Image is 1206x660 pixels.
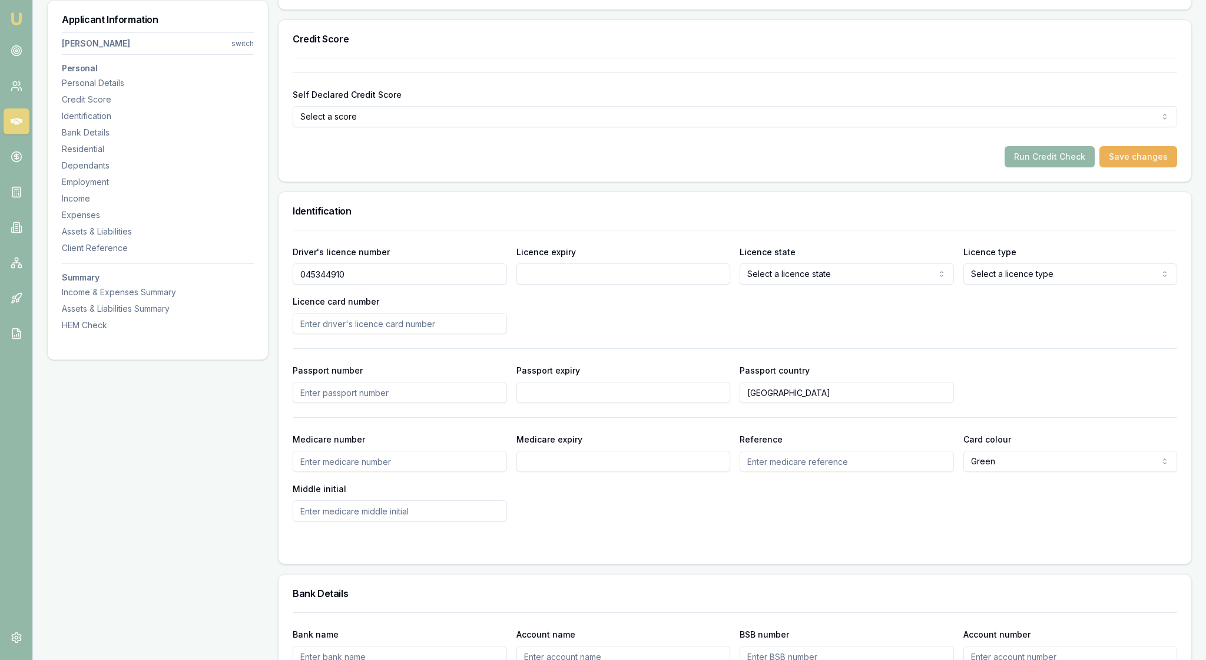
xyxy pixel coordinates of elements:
label: Bank name [293,629,339,639]
input: Enter driver's licence card number [293,313,507,334]
label: Licence type [963,247,1016,257]
label: Self Declared Credit Score [293,90,402,100]
h3: Bank Details [293,589,1177,598]
div: Dependants [62,160,254,171]
div: Identification [62,110,254,122]
input: Enter driver's licence number [293,263,507,285]
h3: Identification [293,206,1177,216]
div: Client Reference [62,242,254,254]
label: Licence card number [293,296,379,306]
label: Driver's licence number [293,247,390,257]
div: Bank Details [62,127,254,138]
label: Licence state [740,247,796,257]
h3: Personal [62,64,254,72]
div: HEM Check [62,319,254,331]
div: Assets & Liabilities Summary [62,303,254,315]
div: Residential [62,143,254,155]
h3: Applicant Information [62,15,254,24]
label: Medicare expiry [516,434,582,444]
div: Income & Expenses Summary [62,286,254,298]
label: Middle initial [293,484,346,494]
input: Enter medicare reference [740,451,954,472]
div: Employment [62,176,254,188]
label: Medicare number [293,434,365,444]
div: Credit Score [62,94,254,105]
button: Run Credit Check [1005,146,1095,167]
label: Account number [963,629,1031,639]
input: Enter medicare middle initial [293,500,507,522]
h3: Credit Score [293,34,1177,44]
div: Personal Details [62,77,254,89]
input: Enter passport number [293,382,507,403]
h3: Summary [62,273,254,282]
label: Passport expiry [516,365,580,375]
img: emu-icon-u.png [9,12,24,26]
div: [PERSON_NAME] [62,38,130,49]
label: Passport number [293,365,363,375]
label: Licence expiry [516,247,576,257]
label: Card colour [963,434,1011,444]
div: Assets & Liabilities [62,226,254,237]
div: Expenses [62,209,254,221]
input: Enter passport country [740,382,954,403]
label: Reference [740,434,783,444]
div: switch [231,39,254,48]
label: Account name [516,629,575,639]
label: BSB number [740,629,789,639]
input: Enter medicare number [293,451,507,472]
div: Income [62,193,254,204]
button: Save changes [1099,146,1177,167]
label: Passport country [740,365,810,375]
